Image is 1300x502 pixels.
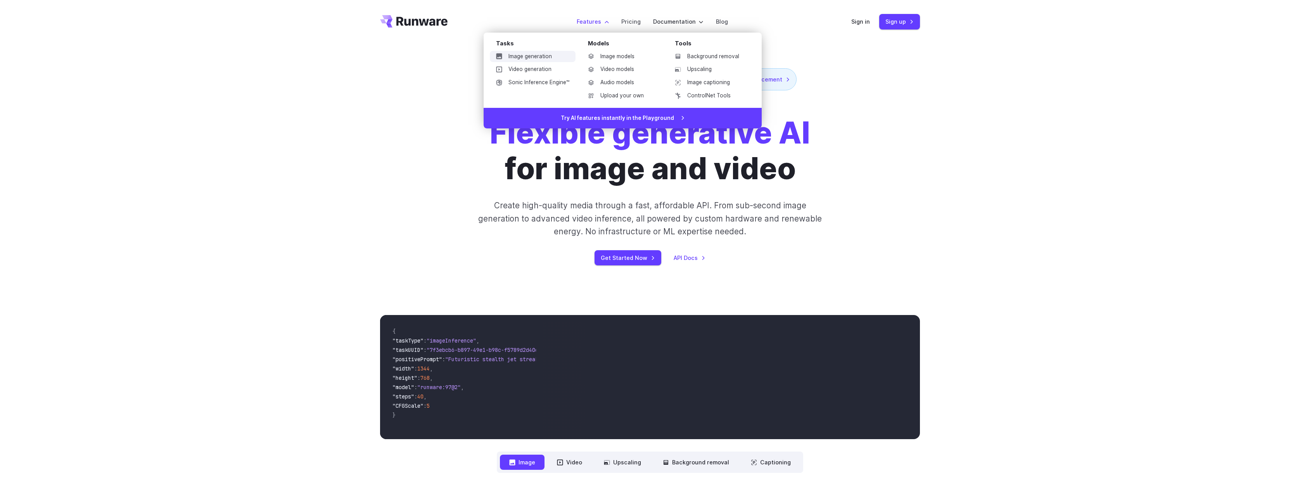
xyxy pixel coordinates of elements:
a: Try AI features instantly in the Playground [484,108,762,129]
a: Image captioning [669,77,749,88]
span: "Futuristic stealth jet streaking through a neon-lit cityscape with glowing purple exhaust" [445,356,728,363]
a: Go to / [380,15,448,28]
a: Sonic Inference Engine™ [490,77,576,88]
a: Video models [582,64,662,75]
span: 1344 [417,365,430,372]
span: } [392,412,396,419]
span: "width" [392,365,414,372]
a: Pricing [621,17,641,26]
span: "7f3ebcb6-b897-49e1-b98c-f5789d2d40d7" [427,346,545,353]
span: : [417,374,420,381]
a: Sign up [879,14,920,29]
a: Sign in [851,17,870,26]
span: : [424,346,427,353]
a: Upscaling [669,64,749,75]
div: Tools [675,39,749,51]
div: Models [588,39,662,51]
button: Background removal [653,455,738,470]
a: Audio models [582,77,662,88]
span: "steps" [392,393,414,400]
span: , [430,365,433,372]
button: Video [548,455,591,470]
span: "taskUUID" [392,346,424,353]
a: Image generation [490,51,576,62]
span: : [424,402,427,409]
h1: for image and video [490,115,810,187]
span: "runware:97@2" [417,384,461,391]
button: Upscaling [595,455,650,470]
a: ControlNet Tools [669,90,749,102]
span: : [414,393,417,400]
label: Features [577,17,609,26]
div: Tasks [496,39,576,51]
a: Upload your own [582,90,662,102]
span: 768 [420,374,430,381]
span: , [461,384,464,391]
span: "taskType" [392,337,424,344]
button: Captioning [742,455,800,470]
span: { [392,328,396,335]
a: Get Started Now [595,250,661,265]
span: , [430,374,433,381]
span: , [424,393,427,400]
a: Video generation [490,64,576,75]
button: Image [500,455,545,470]
p: Create high-quality media through a fast, affordable API. From sub-second image generation to adv... [477,199,823,238]
span: 5 [427,402,430,409]
strong: Flexible generative AI [490,115,810,151]
a: API Docs [674,253,705,262]
span: : [414,365,417,372]
span: , [476,337,479,344]
span: : [424,337,427,344]
a: Blog [716,17,728,26]
span: "positivePrompt" [392,356,442,363]
span: : [414,384,417,391]
span: 40 [417,393,424,400]
span: "imageInference" [427,337,476,344]
a: Background removal [669,51,749,62]
label: Documentation [653,17,704,26]
span: "height" [392,374,417,381]
span: "CFGScale" [392,402,424,409]
span: : [442,356,445,363]
a: Image models [582,51,662,62]
span: "model" [392,384,414,391]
